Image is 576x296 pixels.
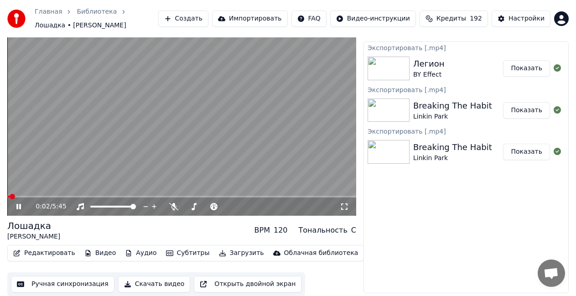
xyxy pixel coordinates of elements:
button: Видео [81,247,120,260]
button: Видео-инструкции [330,10,416,27]
div: BPM [254,225,270,236]
button: Показать [503,60,550,77]
button: Импортировать [212,10,288,27]
div: Облачная библиотека [284,249,358,258]
div: Экспортировать [.mp4] [364,125,568,136]
a: Библиотека [77,7,117,16]
div: Linkin Park [413,154,492,163]
div: C [351,225,356,236]
div: Breaking The Habit [413,99,492,112]
span: 5:45 [52,202,66,211]
button: Открыть двойной экран [194,276,301,292]
div: Открытый чат [538,260,565,287]
span: 192 [470,14,482,23]
a: Главная [35,7,62,16]
button: Показать [503,144,550,160]
button: Аудио [121,247,160,260]
button: Субтитры [162,247,213,260]
button: FAQ [291,10,327,27]
div: Экспортировать [.mp4] [364,42,568,53]
div: Linkin Park [413,112,492,121]
button: Создать [158,10,208,27]
div: Настройки [509,14,545,23]
span: Лошадка • [PERSON_NAME] [35,21,126,30]
div: 120 [274,225,288,236]
div: [PERSON_NAME] [7,232,60,241]
span: Кредиты [436,14,466,23]
button: Настройки [492,10,550,27]
div: BY Effect [413,70,445,79]
div: Тональность [299,225,348,236]
button: Загрузить [215,247,268,260]
div: / [36,202,57,211]
div: Легион [413,57,445,70]
button: Показать [503,102,550,119]
button: Скачать видео [118,276,191,292]
div: Экспортировать [.mp4] [364,84,568,95]
div: Breaking The Habit [413,141,492,154]
button: Редактировать [10,247,79,260]
nav: breadcrumb [35,7,158,30]
img: youka [7,10,26,28]
span: 0:02 [36,202,50,211]
button: Ручная синхронизация [11,276,114,292]
div: Лошадка [7,219,60,232]
button: Кредиты192 [420,10,488,27]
